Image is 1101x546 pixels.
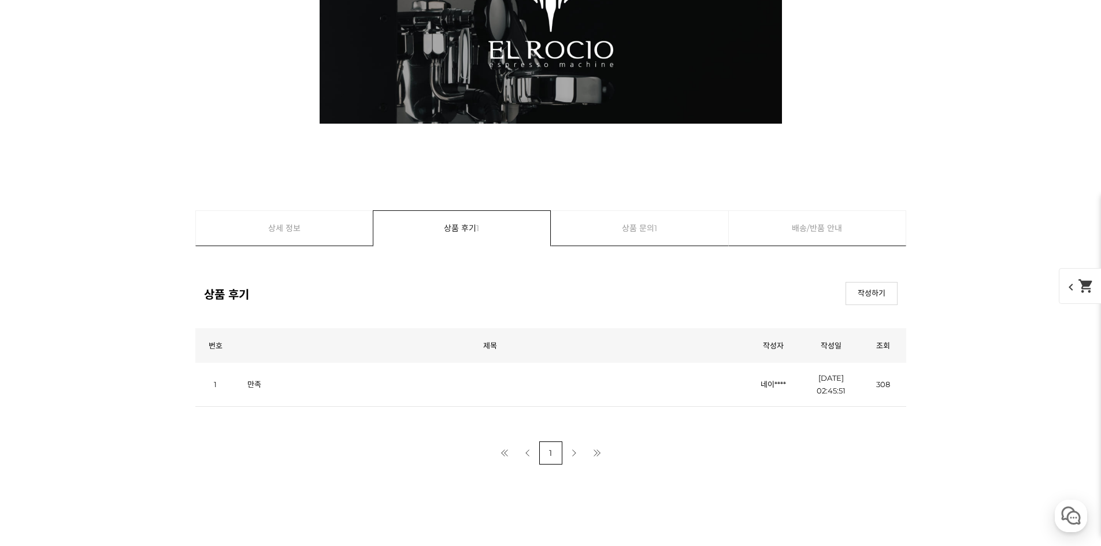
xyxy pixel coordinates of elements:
a: 마지막 페이지 [585,441,609,465]
h2: 상품 후기 [204,285,249,302]
th: 번호 [195,328,236,363]
a: 작성하기 [846,282,898,305]
span: 홈 [36,384,43,393]
th: 작성일 [802,328,860,363]
span: 설정 [179,384,192,393]
th: 제목 [236,328,744,363]
a: 상품 후기1 [373,211,550,246]
a: 대화 [76,366,149,395]
span: 1 [476,211,479,246]
td: 1 [195,363,236,407]
span: 대화 [106,384,120,393]
a: 설정 [149,366,222,395]
a: 만족 [247,380,261,389]
span: 1 [654,211,657,246]
a: 상세 정보 [196,211,373,246]
td: [DATE] 02:45:51 [802,363,860,407]
a: 이전 페이지 [516,441,539,465]
mat-icon: shopping_cart [1078,278,1094,294]
th: 작성자 [744,328,802,363]
a: 다음 페이지 [562,441,585,465]
a: 첫 페이지 [493,441,516,465]
th: 조회 [860,328,906,363]
td: 308 [860,363,906,407]
a: 1 [539,441,562,465]
a: 상품 문의1 [551,211,729,246]
a: 배송/반품 안내 [729,211,906,246]
a: 홈 [3,366,76,395]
